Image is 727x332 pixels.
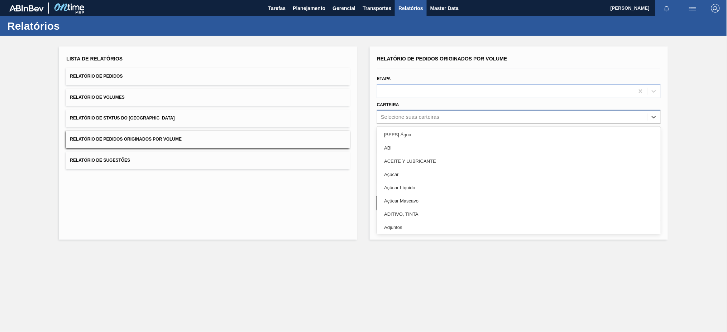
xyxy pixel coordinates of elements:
[377,141,661,155] div: ABI
[377,221,661,234] div: Adjuntos
[70,116,174,121] span: Relatório de Status do [GEOGRAPHIC_DATA]
[377,181,661,194] div: Açúcar Líquido
[377,194,661,207] div: Açúcar Mascavo
[430,4,459,13] span: Master Data
[377,168,661,181] div: Açúcar
[377,155,661,168] div: ACEITE Y LUBRICANTE
[377,102,399,107] label: Carteira
[377,128,661,141] div: [BEES] Água
[70,137,182,142] span: Relatório de Pedidos Originados por Volume
[66,89,350,106] button: Relatório de Volumes
[66,68,350,85] button: Relatório de Pedidos
[70,95,124,100] span: Relatório de Volumes
[66,109,350,127] button: Relatório de Status do [GEOGRAPHIC_DATA]
[377,56,507,62] span: Relatório de Pedidos Originados por Volume
[66,152,350,169] button: Relatório de Sugestões
[7,22,134,30] h1: Relatórios
[363,4,391,13] span: Transportes
[398,4,423,13] span: Relatórios
[711,4,720,13] img: Logout
[70,74,123,79] span: Relatório de Pedidos
[268,4,286,13] span: Tarefas
[655,3,678,13] button: Notificações
[293,4,325,13] span: Planejamento
[9,5,44,11] img: TNhmsLtSVTkK8tSr43FrP2fwEKptu5GPRR3wAAAABJRU5ErkJggg==
[66,56,123,62] span: Lista de Relatórios
[381,114,439,120] div: Selecione suas carteiras
[376,196,515,210] button: Limpar
[688,4,697,13] img: userActions
[333,4,356,13] span: Gerencial
[66,131,350,148] button: Relatório de Pedidos Originados por Volume
[377,207,661,221] div: ADITIVO, TINTA
[70,158,130,163] span: Relatório de Sugestões
[377,76,391,81] label: Etapa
